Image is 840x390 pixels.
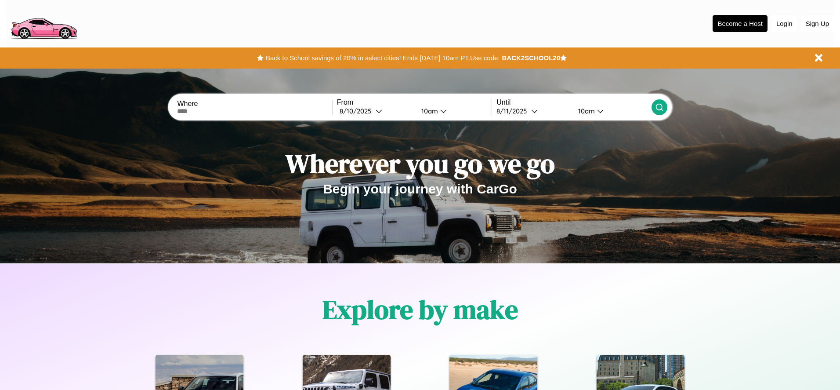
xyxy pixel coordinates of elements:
div: 8 / 11 / 2025 [496,107,531,115]
label: From [337,98,492,106]
h1: Explore by make [322,292,518,328]
div: 8 / 10 / 2025 [340,107,376,115]
button: Become a Host [713,15,768,32]
button: 10am [571,106,651,116]
b: BACK2SCHOOL20 [502,54,560,62]
button: 10am [414,106,492,116]
img: logo [7,4,81,41]
button: Back to School savings of 20% in select cities! Ends [DATE] 10am PT.Use code: [264,52,502,64]
div: 10am [417,107,440,115]
button: Login [772,15,797,32]
button: 8/10/2025 [337,106,414,116]
button: Sign Up [801,15,833,32]
label: Where [177,100,332,108]
div: 10am [574,107,597,115]
label: Until [496,98,651,106]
